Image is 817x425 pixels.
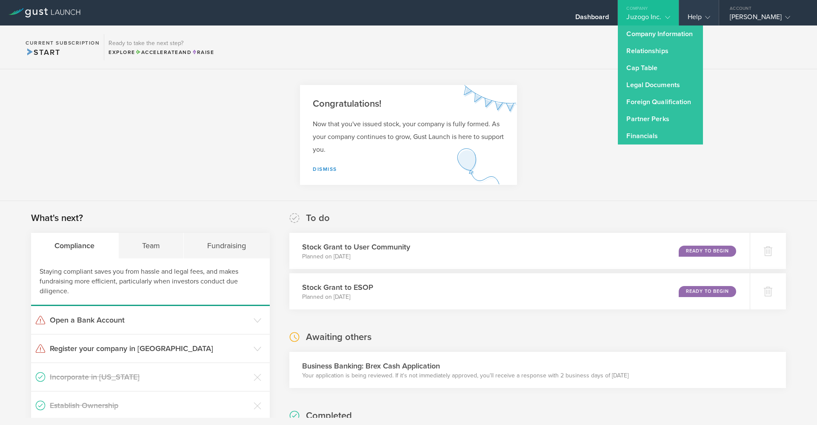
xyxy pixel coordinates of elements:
p: Planned on [DATE] [302,293,373,301]
div: Team [119,233,184,258]
h2: To do [306,212,330,224]
h2: Congratulations! [313,98,504,110]
h2: Completed [306,410,352,422]
div: Ready to Begin [679,246,736,257]
h3: Register your company in [GEOGRAPHIC_DATA] [50,343,249,354]
h2: Awaiting others [306,331,371,343]
div: Stock Grant to ESOPPlanned on [DATE]Ready to Begin [289,273,750,309]
p: Planned on [DATE] [302,252,410,261]
div: Compliance [31,233,119,258]
h2: Current Subscription [26,40,100,45]
div: Juzogo Inc. [626,13,670,25]
h3: Business Banking: Brex Cash Application [302,360,628,371]
p: Your application is being reviewed. If it's not immediately approved, you'll receive a response w... [302,371,628,380]
div: Stock Grant to User CommunityPlanned on [DATE]Ready to Begin [289,233,750,269]
h3: Stock Grant to ESOP [302,282,373,293]
h3: Establish Ownership [50,400,249,411]
a: Dismiss [313,166,337,172]
h3: Incorporate in [US_STATE] [50,371,249,382]
div: Ready to take the next step?ExploreAccelerateandRaise [104,34,218,60]
div: Help [688,13,710,25]
div: Fundraising [184,233,270,258]
span: Raise [191,49,214,55]
div: [PERSON_NAME] [730,13,802,25]
div: Dashboard [575,13,609,25]
div: Staying compliant saves you from hassle and legal fees, and makes fundraising more efficient, par... [31,258,270,306]
h3: Open a Bank Account [50,314,249,326]
p: Now that you've issued stock, your company is fully formed. As your company continues to grow, Gu... [313,118,504,156]
div: Ready to Begin [679,286,736,297]
h3: Stock Grant to User Community [302,241,410,252]
div: Explore [109,48,214,56]
span: Accelerate [135,49,179,55]
h3: Ready to take the next step? [109,40,214,46]
h2: What's next? [31,212,83,224]
span: Start [26,48,60,57]
span: and [135,49,192,55]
